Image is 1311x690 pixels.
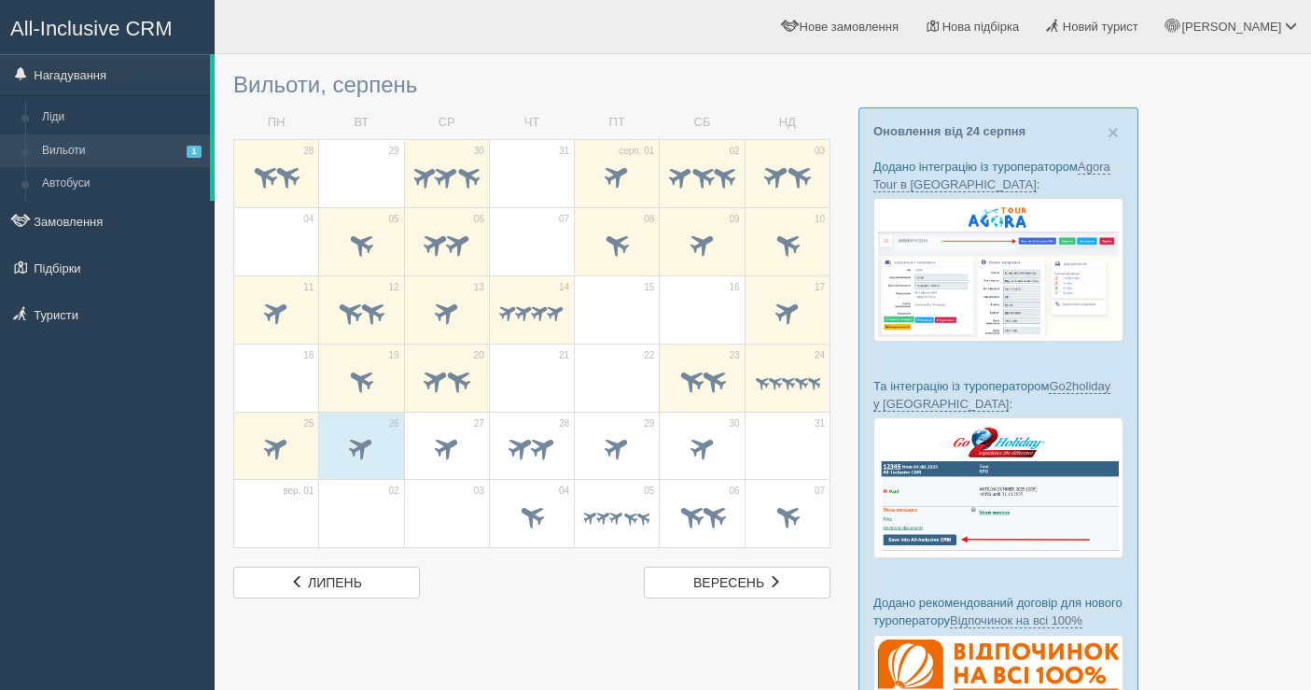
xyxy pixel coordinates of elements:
span: Нове замовлення [800,20,899,34]
span: липень [308,575,362,590]
span: вересень [693,575,764,590]
span: 03 [815,145,825,158]
span: 04 [559,485,569,498]
span: All-Inclusive CRM [10,17,173,40]
a: Відпочинок на всі 100% [950,613,1082,628]
a: Автобуси [34,167,210,201]
span: 26 [388,417,398,430]
span: 12 [388,281,398,294]
span: 20 [474,349,484,362]
td: ПН [234,106,319,139]
a: Оновлення від 24 серпня [873,124,1025,138]
span: Новий турист [1063,20,1138,34]
button: Close [1108,122,1119,142]
span: 07 [559,213,569,226]
span: 14 [559,281,569,294]
span: серп. 01 [619,145,654,158]
td: СР [404,106,489,139]
span: × [1108,121,1119,143]
span: вер. 01 [283,485,314,498]
span: 19 [388,349,398,362]
span: 30 [730,417,740,430]
span: 29 [644,417,654,430]
span: 28 [303,145,314,158]
span: 27 [474,417,484,430]
span: 11 [303,281,314,294]
td: ЧТ [489,106,574,139]
span: 06 [474,213,484,226]
span: 05 [388,213,398,226]
span: 28 [559,417,569,430]
span: 04 [303,213,314,226]
p: Та інтеграцію із туроператором : [873,377,1123,413]
a: Go2holiday у [GEOGRAPHIC_DATA] [873,379,1110,412]
span: 08 [644,213,654,226]
span: 02 [388,485,398,498]
td: НД [745,106,830,139]
span: Нова підбірка [942,20,1020,34]
span: 02 [730,145,740,158]
span: 23 [730,349,740,362]
span: 16 [730,281,740,294]
a: вересень [644,567,830,598]
span: 13 [474,281,484,294]
span: 18 [303,349,314,362]
span: [PERSON_NAME] [1181,20,1281,34]
a: Вильоти1 [34,134,210,168]
span: 05 [644,485,654,498]
img: agora-tour-%D0%B7%D0%B0%D1%8F%D0%B2%D0%BA%D0%B8-%D1%81%D1%80%D0%BC-%D0%B4%D0%BB%D1%8F-%D1%82%D1%8... [873,198,1123,341]
span: 29 [388,145,398,158]
span: 31 [815,417,825,430]
a: липень [233,567,420,598]
span: 15 [644,281,654,294]
span: 06 [730,485,740,498]
p: Додано рекомендований договір для нового туроператору [873,594,1123,629]
span: 09 [730,213,740,226]
span: 17 [815,281,825,294]
span: 10 [815,213,825,226]
span: 07 [815,485,825,498]
p: Додано інтеграцію із туроператором : [873,158,1123,193]
td: ВТ [319,106,404,139]
td: СБ [660,106,745,139]
span: 30 [474,145,484,158]
span: 03 [474,485,484,498]
span: 24 [815,349,825,362]
span: 25 [303,417,314,430]
td: ПТ [575,106,660,139]
span: 31 [559,145,569,158]
span: 1 [187,146,202,158]
a: All-Inclusive CRM [1,1,214,52]
img: go2holiday-bookings-crm-for-travel-agency.png [873,417,1123,558]
a: Ліди [34,101,210,134]
span: 21 [559,349,569,362]
span: 22 [644,349,654,362]
a: Agora Tour в [GEOGRAPHIC_DATA] [873,160,1110,192]
h3: Вильоти, серпень [233,73,830,97]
